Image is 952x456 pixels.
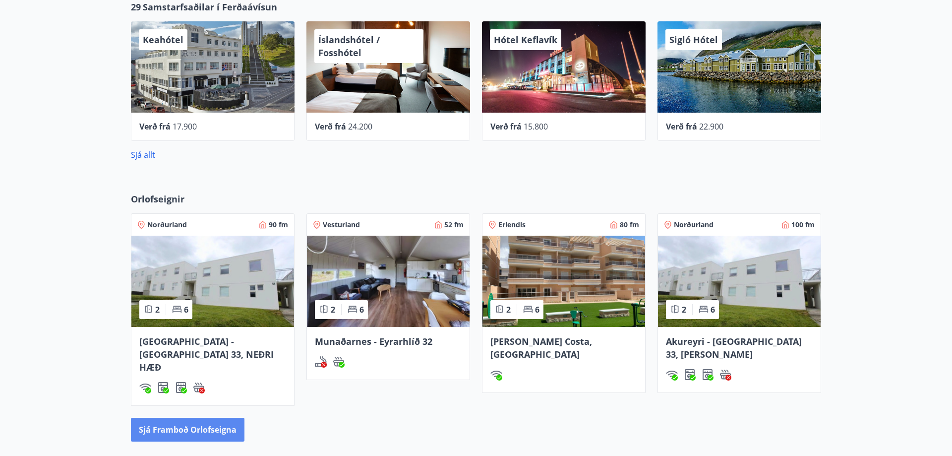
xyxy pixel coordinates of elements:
[682,304,686,315] span: 2
[193,382,205,393] div: Heitur pottur
[669,34,718,46] span: Sigló Hótel
[506,304,511,315] span: 2
[147,220,187,230] span: Norðurland
[348,121,372,132] span: 24.200
[494,34,557,46] span: Hótel Keflavík
[131,0,141,13] span: 29
[666,335,802,360] span: Akureyri - [GEOGRAPHIC_DATA] 33, [PERSON_NAME]
[323,220,360,230] span: Vesturland
[157,382,169,393] div: Þvottavél
[490,369,502,381] div: Þráðlaust net
[131,236,294,327] img: Paella dish
[307,236,470,327] img: Paella dish
[175,382,187,393] img: hddCLTAnxqFUMr1fxmbGG8zWilo2syolR0f9UjPn.svg
[482,236,645,327] img: Paella dish
[139,121,171,132] span: Verð frá
[684,369,696,381] div: Þvottavél
[143,34,183,46] span: Keahótel
[131,149,155,160] a: Sjá allt
[333,356,345,368] div: Heitur pottur
[131,418,244,442] button: Sjá framboð orlofseigna
[490,369,502,381] img: HJRyFFsYp6qjeUYhR4dAD8CaCEsnIFYZ05miwXoh.svg
[444,220,464,230] span: 52 fm
[315,121,346,132] span: Verð frá
[666,121,697,132] span: Verð frá
[157,382,169,393] img: Dl16BY4EX9PAW649lg1C3oBuIaAsR6QVDQBO2cTm.svg
[666,369,678,381] div: Þráðlaust net
[333,356,345,368] img: h89QDIuHlAdpqTriuIvuEWkTH976fOgBEOOeu1mi.svg
[674,220,714,230] span: Norðurland
[139,382,151,393] img: HJRyFFsYp6qjeUYhR4dAD8CaCEsnIFYZ05miwXoh.svg
[139,382,151,393] div: Þráðlaust net
[666,369,678,381] img: HJRyFFsYp6qjeUYhR4dAD8CaCEsnIFYZ05miwXoh.svg
[315,356,327,368] img: QNIUl6Cv9L9rHgMXwuzGLuiJOj7RKqxk9mBFPqjq.svg
[143,0,277,13] span: Samstarfsaðilar í Ferðaávísun
[155,304,160,315] span: 2
[173,121,197,132] span: 17.900
[791,220,815,230] span: 100 fm
[315,356,327,368] div: Reykingar / Vape
[719,369,731,381] img: h89QDIuHlAdpqTriuIvuEWkTH976fOgBEOOeu1mi.svg
[702,369,714,381] div: Þurrkari
[318,34,380,59] span: Íslandshótel / Fosshótel
[331,304,335,315] span: 2
[711,304,715,315] span: 6
[658,236,821,327] img: Paella dish
[535,304,539,315] span: 6
[315,335,432,347] span: Munaðarnes - Eyrarhlíð 32
[175,382,187,393] div: Þurrkari
[620,220,639,230] span: 80 fm
[139,335,274,373] span: [GEOGRAPHIC_DATA] - [GEOGRAPHIC_DATA] 33, NEÐRI HÆÐ
[131,193,184,205] span: Orlofseignir
[702,369,714,381] img: hddCLTAnxqFUMr1fxmbGG8zWilo2syolR0f9UjPn.svg
[184,304,188,315] span: 6
[359,304,364,315] span: 6
[490,121,522,132] span: Verð frá
[524,121,548,132] span: 15.800
[490,335,592,360] span: [PERSON_NAME] Costa, [GEOGRAPHIC_DATA]
[699,121,723,132] span: 22.900
[684,369,696,381] img: Dl16BY4EX9PAW649lg1C3oBuIaAsR6QVDQBO2cTm.svg
[269,220,288,230] span: 90 fm
[719,369,731,381] div: Heitur pottur
[193,382,205,393] img: h89QDIuHlAdpqTriuIvuEWkTH976fOgBEOOeu1mi.svg
[498,220,526,230] span: Erlendis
